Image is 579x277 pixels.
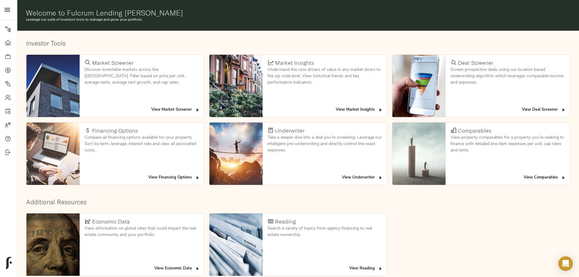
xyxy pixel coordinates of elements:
[92,60,133,66] h4: Market Screener
[267,225,382,238] p: Search a variety of topics from agency financing to real estate ownership.
[151,106,200,113] span: View Market Screener
[348,264,384,273] button: View Reading
[209,123,263,185] img: Underwriter
[342,174,383,181] span: View Underwriter
[84,67,199,86] p: Discover investable markets across the [GEOGRAPHIC_DATA]. Filter based on price per unit, average...
[26,17,571,23] p: Leverage our suite of investors tools to manage and grow your portfolio.
[267,134,382,154] p: Take a deeper dive into a deal you’re screening. Leverage our intelligent pre-underwriting and di...
[340,173,384,182] button: View Underwriter
[349,265,383,272] span: View Reading
[450,134,565,154] p: View property comparables for a property you’re seeking to finance with detailed line-item expens...
[522,106,566,113] span: View Deal Screener
[524,174,566,181] span: View Comparables
[209,55,263,117] img: Market Insights
[6,257,12,269] img: logo
[520,105,567,115] button: View Deal Screener
[275,127,305,134] h4: Underwriter
[267,67,382,86] p: Understand the core drivers of value in any market down to the zip code level. View historical tr...
[147,173,202,182] button: View Financing Options
[209,213,263,276] img: Reading
[26,213,80,276] img: Economic Data
[26,123,80,185] img: Financing Options
[558,256,573,271] div: Open Intercom Messenger
[334,105,384,115] button: View Market Insights
[92,218,130,225] h4: Economic Data
[336,106,383,113] span: View Market Insights
[150,105,202,115] button: View Market Screener
[450,67,565,86] p: Screen prospective deals using our location based underwriting algorithm which leverages comparab...
[26,198,570,206] h2: Additional Resources
[26,40,570,47] h2: Investor Tools
[392,123,446,185] img: Comparables
[26,55,80,117] img: Market Screener
[275,60,314,66] h4: Market Insights
[392,55,446,117] img: Deal Screener
[84,225,199,238] p: View information on global rates that could impact the real estate community and your portfolio.
[153,264,202,273] button: View Economic Data
[154,265,200,272] span: View Economic Data
[275,218,296,225] h4: Reading
[458,60,493,66] h4: Deal Screener
[84,134,199,154] p: Compare all financing options available for your property. Sort by term, leverage, interest rate ...
[522,173,567,182] button: View Comparables
[148,174,200,181] span: View Financing Options
[92,127,138,134] h4: Financing Options
[26,9,571,17] h1: Welcome to Fulcrum Lending [PERSON_NAME]
[458,127,491,134] h4: Comparables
